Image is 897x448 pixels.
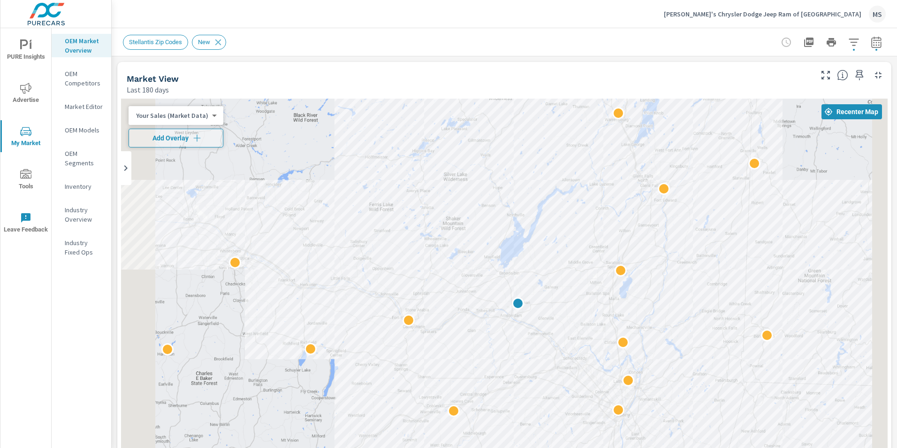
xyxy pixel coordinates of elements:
[822,33,841,52] button: Print Report
[3,126,48,149] span: My Market
[52,236,111,259] div: Industry Fixed Ops
[52,34,111,57] div: OEM Market Overview
[65,125,104,135] p: OEM Models
[871,68,886,83] button: Minimize Widget
[65,69,104,88] p: OEM Competitors
[65,102,104,111] p: Market Editor
[3,39,48,62] span: PURE Insights
[129,111,216,120] div: Your Sales (Market Data)
[65,238,104,257] p: Industry Fixed Ops
[52,123,111,137] div: OEM Models
[3,169,48,192] span: Tools
[821,104,882,119] button: Recenter Map
[136,111,208,120] p: Your Sales (Market Data)
[52,179,111,193] div: Inventory
[867,33,886,52] button: Select Date Range
[123,39,188,46] span: Stellantis Zip Codes
[127,84,169,95] p: Last 180 days
[664,10,861,18] p: [PERSON_NAME]'s Chrysler Dodge Jeep Ram of [GEOGRAPHIC_DATA]
[52,67,111,90] div: OEM Competitors
[192,39,216,46] span: New
[192,35,226,50] div: New
[869,6,886,23] div: MS
[65,205,104,224] p: Industry Overview
[65,36,104,55] p: OEM Market Overview
[799,33,818,52] button: "Export Report to PDF"
[3,212,48,235] span: Leave Feedback
[844,33,863,52] button: Apply Filters
[3,83,48,106] span: Advertise
[52,203,111,226] div: Industry Overview
[825,108,878,116] span: Recenter Map
[52,147,111,170] div: OEM Segments
[133,133,219,143] span: Add Overlay
[818,68,833,83] button: Make Fullscreen
[52,100,111,114] div: Market Editor
[65,182,104,191] p: Inventory
[65,149,104,168] p: OEM Segments
[129,129,223,147] button: Add Overlay
[0,28,51,244] div: nav menu
[127,74,179,84] h5: Market View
